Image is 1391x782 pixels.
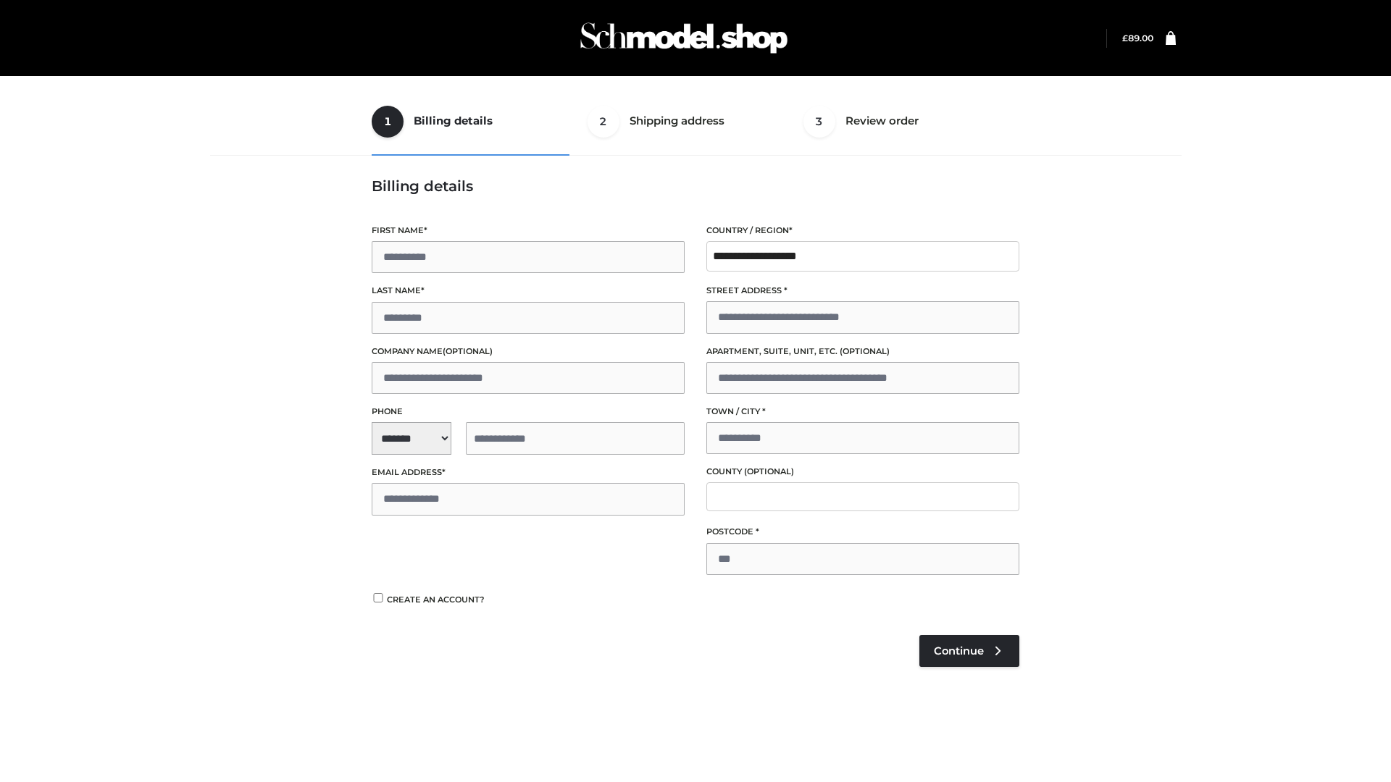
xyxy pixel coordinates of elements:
[934,644,984,657] span: Continue
[372,224,685,237] label: First name
[706,345,1019,358] label: Apartment, suite, unit, etc.
[372,593,385,602] input: Create an account?
[372,177,1019,195] h3: Billing details
[372,345,685,358] label: Company name
[1122,33,1153,43] a: £89.00
[840,346,890,356] span: (optional)
[372,466,685,479] label: Email address
[919,635,1019,667] a: Continue
[443,346,493,356] span: (optional)
[744,466,794,476] span: (optional)
[1122,33,1128,43] span: £
[387,594,485,605] span: Create an account?
[575,9,793,67] img: Schmodel Admin 964
[706,224,1019,237] label: Country / Region
[1122,33,1153,43] bdi: 89.00
[372,284,685,298] label: Last name
[706,465,1019,479] label: County
[372,405,685,419] label: Phone
[706,284,1019,298] label: Street address
[706,405,1019,419] label: Town / City
[706,525,1019,539] label: Postcode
